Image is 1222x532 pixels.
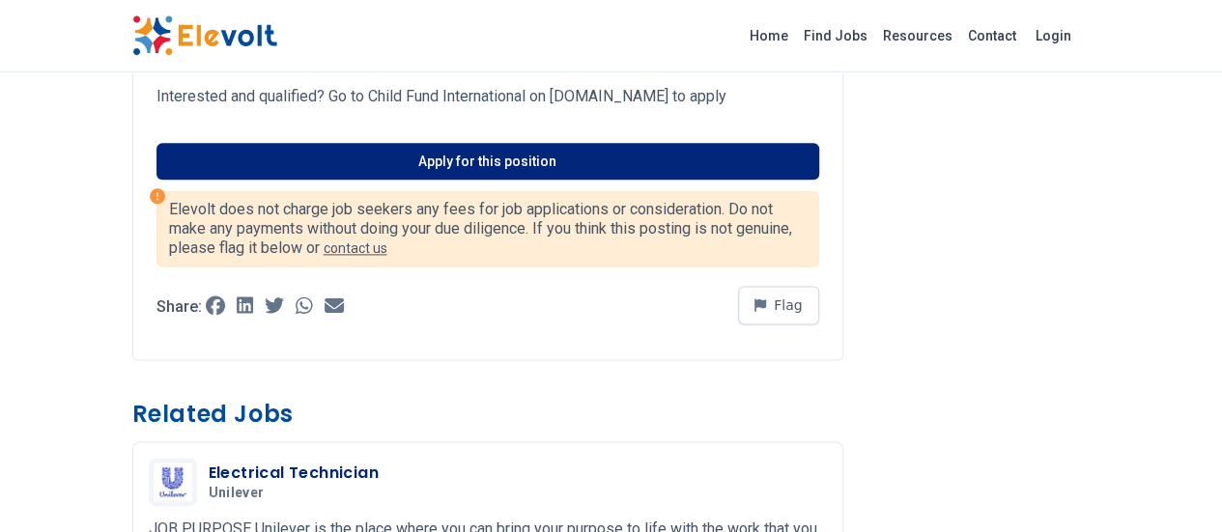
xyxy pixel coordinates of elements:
[1024,16,1083,55] a: Login
[132,399,843,430] h3: Related Jobs
[960,20,1024,51] a: Contact
[324,240,387,256] a: contact us
[209,485,265,502] span: Unilever
[209,462,379,485] h3: Electrical Technician
[132,15,277,56] img: Elevolt
[156,299,202,315] p: Share:
[1125,439,1222,532] iframe: Chat Widget
[796,20,875,51] a: Find Jobs
[154,462,192,501] img: Unilever
[169,200,807,258] p: Elevolt does not charge job seekers any fees for job applications or consideration. Do not make a...
[156,85,819,108] p: Interested and qualified? Go to Child Fund International on [DOMAIN_NAME] to apply
[738,286,819,324] button: Flag
[742,20,796,51] a: Home
[875,20,960,51] a: Resources
[156,143,819,180] a: Apply for this position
